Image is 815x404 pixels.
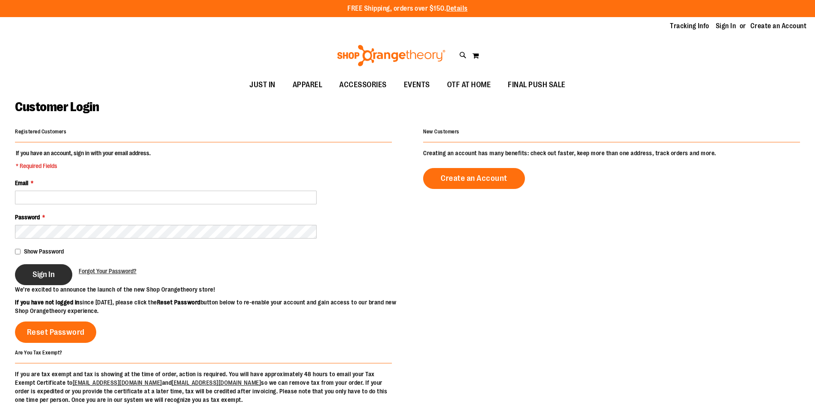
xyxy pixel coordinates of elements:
p: We’re excited to announce the launch of the new Shop Orangetheory store! [15,285,408,294]
span: Create an Account [441,174,507,183]
span: Customer Login [15,100,99,114]
a: Create an Account [423,168,525,189]
strong: If you have not logged in [15,299,80,306]
span: Sign In [33,270,55,279]
span: ACCESSORIES [339,75,387,94]
span: Email [15,180,28,186]
a: EVENTS [395,75,439,95]
span: Password [15,214,40,221]
span: JUST IN [249,75,276,94]
a: [EMAIL_ADDRESS][DOMAIN_NAME] [73,379,162,386]
button: Sign In [15,264,72,285]
a: APPAREL [284,75,331,95]
a: FINAL PUSH SALE [499,75,574,95]
a: Tracking Info [670,21,709,31]
a: Sign In [716,21,736,31]
a: [EMAIL_ADDRESS][DOMAIN_NAME] [172,379,261,386]
span: Reset Password [27,327,85,337]
span: FINAL PUSH SALE [508,75,566,94]
p: FREE Shipping, orders over $150. [347,4,468,14]
p: If you are tax exempt and tax is showing at the time of order, action is required. You will have ... [15,370,392,404]
p: Creating an account has many benefits: check out faster, keep more than one address, track orders... [423,149,800,157]
strong: New Customers [423,129,459,135]
span: Show Password [24,248,64,255]
a: Create an Account [750,21,807,31]
p: since [DATE], please click the button below to re-enable your account and gain access to our bran... [15,298,408,315]
span: * Required Fields [16,162,151,170]
img: Shop Orangetheory [336,45,447,66]
a: Reset Password [15,321,96,343]
span: OTF AT HOME [447,75,491,94]
span: APPAREL [293,75,323,94]
a: OTF AT HOME [439,75,500,95]
strong: Are You Tax Exempt? [15,349,62,355]
a: Forgot Your Password? [79,267,136,275]
strong: Registered Customers [15,129,66,135]
strong: Reset Password [157,299,201,306]
a: JUST IN [241,75,284,95]
legend: If you have an account, sign in with your email address. [15,149,151,170]
span: EVENTS [404,75,430,94]
span: Forgot Your Password? [79,268,136,274]
a: ACCESSORIES [331,75,395,95]
a: Details [446,5,468,12]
